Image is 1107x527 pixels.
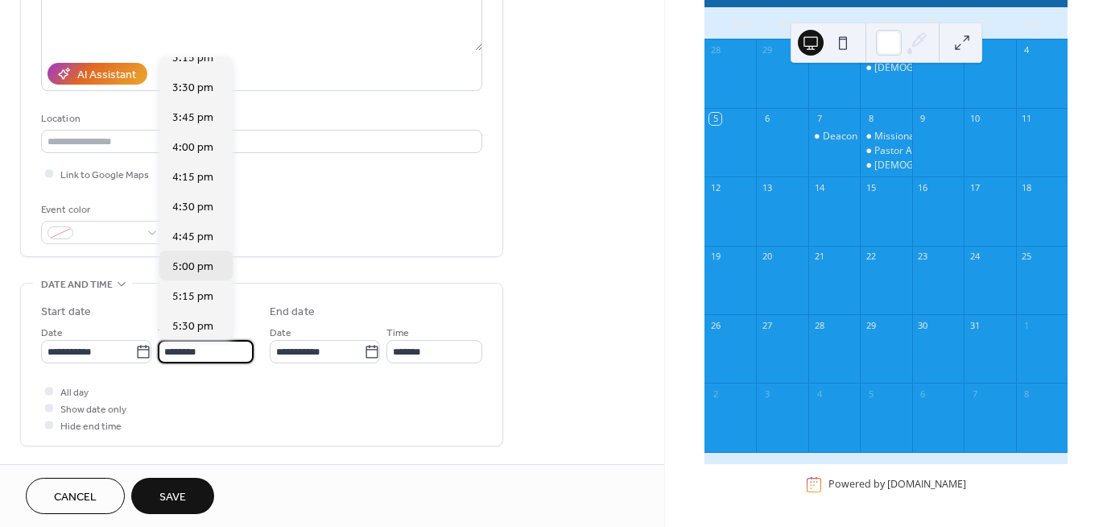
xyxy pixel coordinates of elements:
[813,319,825,331] div: 28
[761,44,773,56] div: 29
[172,80,213,97] span: 3:30 pm
[874,130,963,143] div: Missionary Meeting
[709,113,721,125] div: 5
[60,401,126,418] span: Show date only
[172,50,213,67] span: 3:15 pm
[717,7,766,39] div: Sun
[917,181,929,193] div: 16
[1021,251,1033,263] div: 25
[48,63,147,85] button: AI Assistant
[172,199,213,216] span: 4:30 pm
[60,418,122,435] span: Hide end time
[860,130,911,143] div: Missionary Meeting
[874,61,1008,75] div: [DEMOGRAPHIC_DATA] Study
[41,201,162,218] div: Event color
[60,384,89,401] span: All day
[1021,113,1033,125] div: 11
[172,169,213,186] span: 4:15 pm
[172,110,213,127] span: 3:45 pm
[709,319,721,331] div: 26
[860,61,911,75] div: Bible Study
[823,130,973,143] div: Deacon & Trustee Board Meeting
[865,388,877,400] div: 5
[1006,7,1055,39] div: Sat
[386,325,409,342] span: Time
[808,130,860,143] div: Deacon & Trustee Board Meeting
[26,478,125,514] button: Cancel
[865,113,877,125] div: 8
[172,288,213,305] span: 5:15 pm
[813,251,825,263] div: 21
[865,181,877,193] div: 15
[813,388,825,400] div: 4
[172,318,213,335] span: 5:30 pm
[159,489,186,506] span: Save
[874,159,1008,172] div: [DEMOGRAPHIC_DATA] Study
[270,325,291,342] span: Date
[270,304,315,321] div: End date
[917,388,929,400] div: 6
[766,7,814,39] div: Mon
[917,319,929,331] div: 30
[761,319,773,331] div: 27
[969,181,981,193] div: 17
[761,251,773,263] div: 20
[958,7,1006,39] div: Fri
[887,478,966,492] a: [DOMAIN_NAME]
[813,181,825,193] div: 14
[828,478,966,492] div: Powered by
[917,251,929,263] div: 23
[709,388,721,400] div: 2
[1021,388,1033,400] div: 8
[969,388,981,400] div: 7
[860,144,911,158] div: Pastor Aide Meeting
[131,478,214,514] button: Save
[77,67,136,84] div: AI Assistant
[917,113,929,125] div: 9
[709,44,721,56] div: 28
[709,181,721,193] div: 12
[172,139,213,156] span: 4:00 pm
[865,251,877,263] div: 22
[1021,44,1033,56] div: 4
[761,181,773,193] div: 13
[813,113,825,125] div: 7
[761,388,773,400] div: 3
[41,110,479,127] div: Location
[969,113,981,125] div: 10
[41,276,113,293] span: Date and time
[969,251,981,263] div: 24
[860,159,911,172] div: Bible Study
[158,325,180,342] span: Time
[41,325,63,342] span: Date
[1021,319,1033,331] div: 1
[172,259,213,276] span: 5:00 pm
[862,7,911,39] div: Wed
[172,229,213,246] span: 4:45 pm
[54,489,97,506] span: Cancel
[60,167,149,184] span: Link to Google Maps
[969,319,981,331] div: 31
[41,304,91,321] div: Start date
[761,113,773,125] div: 6
[1021,181,1033,193] div: 18
[865,319,877,331] div: 29
[874,144,965,158] div: Pastor Aide Meeting
[814,7,862,39] div: Tue
[910,7,958,39] div: Thu
[709,251,721,263] div: 19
